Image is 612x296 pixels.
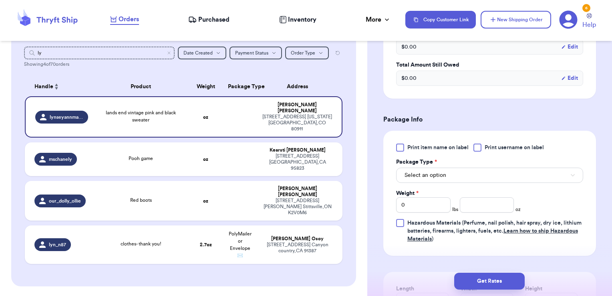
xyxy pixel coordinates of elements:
span: $ 0.00 [401,43,417,51]
span: Hazardous Materials [407,220,461,226]
span: Purchased [198,15,229,24]
span: Select an option [405,171,446,179]
span: oz [515,206,521,213]
div: [PERSON_NAME] [PERSON_NAME] [262,102,332,114]
button: Date Created [178,47,226,59]
span: Print item name on label [407,144,469,152]
a: Help [582,13,596,30]
button: Select an option [396,168,583,183]
span: Red boots [130,198,152,203]
span: lyn_n87 [49,241,66,248]
span: (Perfume, nail polish, hair spray, dry ice, lithium batteries, firearms, lighters, fuels, etc. ) [407,220,582,242]
a: Orders [110,14,139,25]
th: Weight [189,77,223,96]
div: [STREET_ADDRESS] [GEOGRAPHIC_DATA] , CA 95823 [262,153,333,171]
div: [PERSON_NAME] Osoy [262,236,333,242]
span: Help [582,20,596,30]
span: Payment Status [235,51,268,55]
span: Date Created [183,51,213,55]
div: [STREET_ADDRESS][PERSON_NAME] Stittsville , ON K2V0M6 [262,198,333,216]
span: clothes- thank you! [121,241,161,246]
strong: oz [203,199,208,203]
div: Showing 4 of 70 orders [24,61,344,67]
span: PolyMailer or Envelope ✉️ [229,231,252,258]
strong: oz [203,157,208,162]
span: Order Type [291,51,315,55]
label: Package Type [396,158,437,166]
span: Handle [34,83,53,91]
span: Print username on label [485,144,544,152]
button: Clear search [167,51,171,55]
div: [PERSON_NAME] [PERSON_NAME] [262,186,333,198]
button: Edit [561,74,578,82]
div: 6 [582,4,590,12]
div: Kearsti [PERSON_NAME] [262,147,333,153]
div: More [366,15,391,24]
div: [STREET_ADDRESS] Canyon country , CA 91387 [262,242,333,254]
button: New Shipping Order [481,11,551,28]
span: lbs [452,206,458,213]
span: our_dolly_ollie [49,198,81,204]
label: Weight [396,189,419,197]
span: $ 0.00 [401,74,417,82]
button: Sort ascending [53,82,60,91]
th: Product [93,77,189,96]
span: Inventory [288,15,316,24]
span: Pooh game [129,156,153,161]
h3: Package Info [383,115,596,124]
th: Address [257,77,342,96]
input: Search [24,47,175,59]
button: Reset all filters [332,47,343,59]
a: 6 [559,10,578,29]
label: Total Amount Still Owed [396,61,583,69]
th: Package Type [223,77,257,96]
div: [STREET_ADDRESS] [US_STATE][GEOGRAPHIC_DATA] , CO 80911 [262,114,332,132]
button: Copy Customer Link [405,11,476,28]
button: Get Rates [454,273,525,290]
span: mschanely [49,156,72,162]
strong: 2.7 oz [200,242,212,247]
span: Orders [119,14,139,24]
strong: oz [203,115,208,120]
span: lynseyannmariee [50,114,84,120]
a: Purchased [188,15,229,24]
button: Order Type [285,47,329,59]
span: lands end vintage pink and black sweater [106,110,176,122]
button: Payment Status [229,47,282,59]
a: Inventory [279,15,316,24]
button: Edit [561,43,578,51]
